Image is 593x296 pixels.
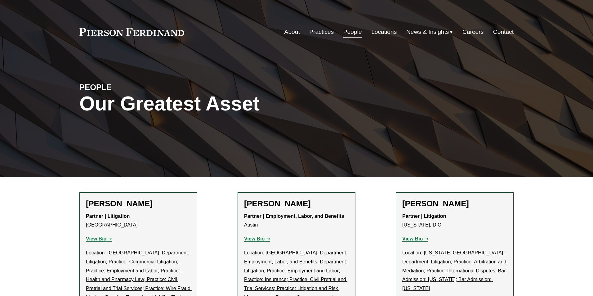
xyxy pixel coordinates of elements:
u: Location: [US_STATE][GEOGRAPHIC_DATA]; Department: Litigation; Practice: Arbitration and Mediatio... [402,250,508,291]
strong: Partner | Litigation [402,213,446,219]
h4: PEOPLE [79,82,188,92]
a: folder dropdown [406,26,453,38]
h1: Our Greatest Asset [79,92,369,115]
p: [US_STATE], D.C. [402,212,507,230]
span: News & Insights [406,27,449,38]
strong: View Bio [86,236,106,241]
a: View Bio [402,236,428,241]
strong: Partner | Employment, Labor, and Benefits [244,213,344,219]
a: Careers [462,26,484,38]
p: [GEOGRAPHIC_DATA] [86,212,191,230]
h2: [PERSON_NAME] [244,199,349,209]
a: View Bio [244,236,270,241]
p: Austin [244,212,349,230]
h2: [PERSON_NAME] [402,199,507,209]
h2: [PERSON_NAME] [86,199,191,209]
a: About [284,26,300,38]
a: Locations [371,26,397,38]
a: View Bio [86,236,112,241]
a: Practices [309,26,334,38]
strong: View Bio [402,236,423,241]
strong: View Bio [244,236,265,241]
a: Contact [493,26,514,38]
strong: Partner | Litigation [86,213,130,219]
a: People [343,26,362,38]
